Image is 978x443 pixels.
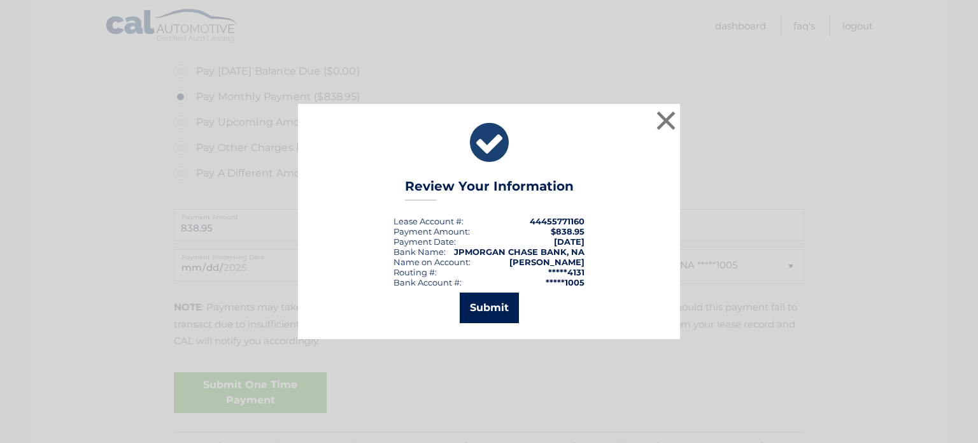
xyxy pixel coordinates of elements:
[454,247,585,257] strong: JPMORGAN CHASE BANK, NA
[405,178,574,201] h3: Review Your Information
[393,267,437,277] div: Routing #:
[393,247,446,257] div: Bank Name:
[653,108,679,133] button: ×
[551,226,585,236] span: $838.95
[530,216,585,226] strong: 44455771160
[393,236,456,247] div: :
[393,216,464,226] div: Lease Account #:
[509,257,585,267] strong: [PERSON_NAME]
[393,236,454,247] span: Payment Date
[393,277,462,287] div: Bank Account #:
[393,226,470,236] div: Payment Amount:
[554,236,585,247] span: [DATE]
[460,293,519,323] button: Submit
[393,257,471,267] div: Name on Account:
